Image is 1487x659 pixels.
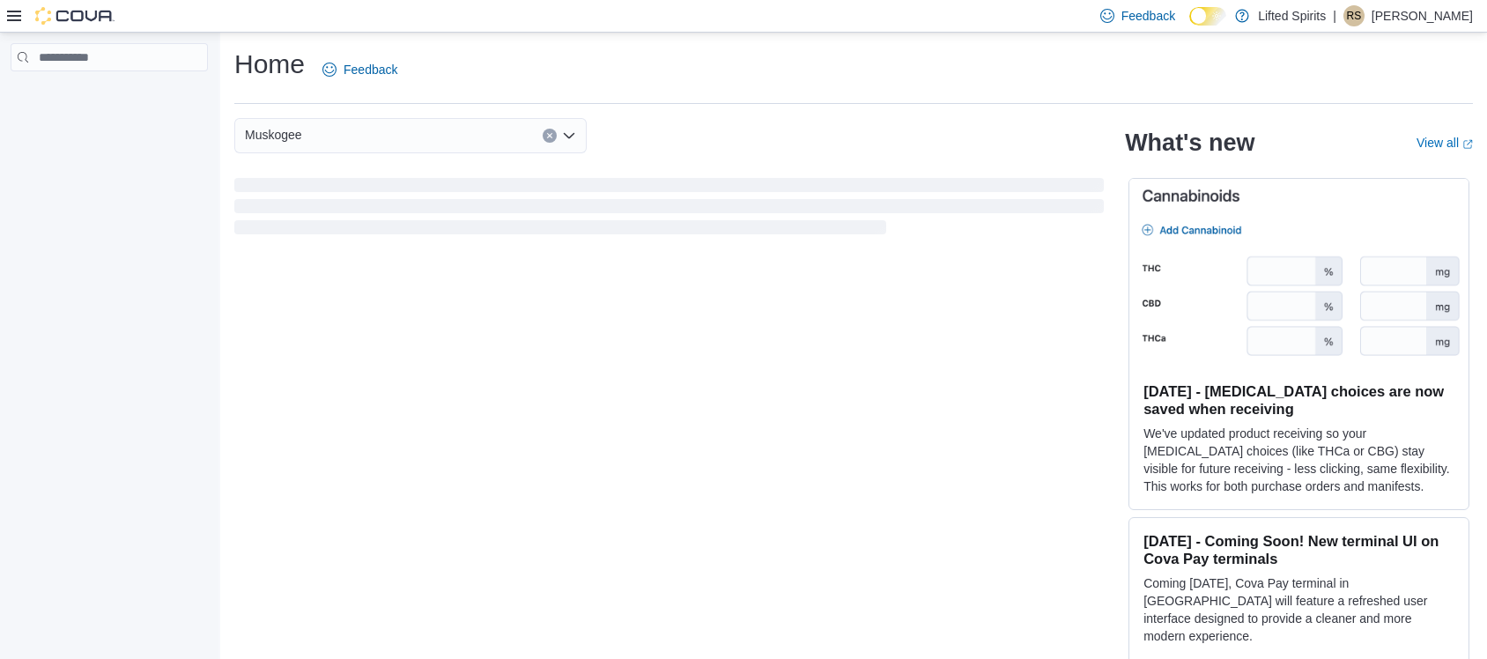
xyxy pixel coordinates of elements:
[234,181,1104,238] span: Loading
[234,47,305,82] h1: Home
[543,129,557,143] button: Clear input
[1143,574,1454,645] p: Coming [DATE], Cova Pay terminal in [GEOGRAPHIC_DATA] will feature a refreshed user interface des...
[1143,382,1454,418] h3: [DATE] - [MEDICAL_DATA] choices are now saved when receiving
[562,129,576,143] button: Open list of options
[1417,136,1473,150] a: View allExternal link
[35,7,115,25] img: Cova
[1121,7,1175,25] span: Feedback
[1189,7,1226,26] input: Dark Mode
[1333,5,1336,26] p: |
[1125,129,1254,157] h2: What's new
[1347,5,1362,26] span: RS
[1143,532,1454,567] h3: [DATE] - Coming Soon! New terminal UI on Cova Pay terminals
[1143,425,1454,495] p: We've updated product receiving so your [MEDICAL_DATA] choices (like THCa or CBG) stay visible fo...
[1343,5,1365,26] div: Rachael Stutsman
[315,52,404,87] a: Feedback
[11,75,208,117] nav: Complex example
[344,61,397,78] span: Feedback
[1258,5,1326,26] p: Lifted Spirits
[245,124,302,145] span: Muskogee
[1372,5,1473,26] p: [PERSON_NAME]
[1462,139,1473,150] svg: External link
